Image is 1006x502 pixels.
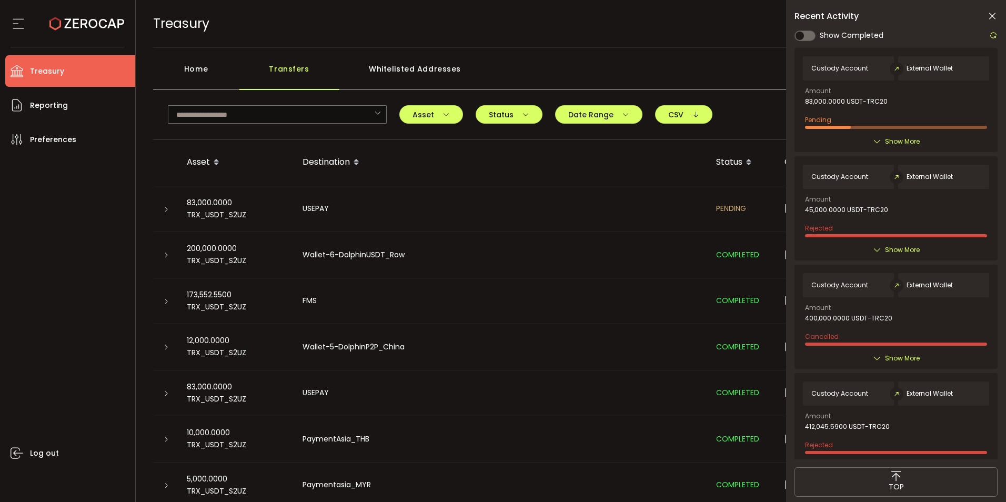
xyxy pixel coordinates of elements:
[953,451,1006,502] iframe: Chat Widget
[805,224,833,233] span: Rejected
[178,335,294,359] div: 12,000.0000 TRX_USDT_S2UZ
[153,14,209,33] span: Treasury
[885,353,920,364] span: Show More
[294,479,708,491] div: Paymentasia_MYR
[716,387,759,398] span: COMPLETED
[294,387,708,399] div: USEPAY
[178,381,294,405] div: 83,000.0000 TRX_USDT_S2UZ
[805,423,890,430] span: 412,045.5900 USDT-TRC20
[776,295,881,307] div: [DATE] 09:56:24
[178,154,294,172] div: Asset
[716,479,759,490] span: COMPLETED
[294,203,708,215] div: USEPAY
[805,206,888,214] span: 45,000.0000 USDT-TRC20
[178,197,294,221] div: 83,000.0000 TRX_USDT_S2UZ
[655,105,712,124] button: CSV
[811,282,868,289] span: Custody Account
[907,65,953,72] span: External Wallet
[30,98,68,113] span: Reporting
[476,105,542,124] button: Status
[178,473,294,497] div: 5,000.0000 TRX_USDT_S2UZ
[708,154,776,172] div: Status
[805,315,892,322] span: 400,000.0000 USDT-TRC20
[178,427,294,451] div: 10,000.0000 TRX_USDT_S2UZ
[294,295,708,307] div: FMS
[153,58,239,90] div: Home
[805,98,888,105] span: 83,000.0000 USDT-TRC20
[794,12,859,21] span: Recent Activity
[716,203,746,214] span: PENDING
[294,341,708,353] div: Wallet-5-DolphinP2P_China
[907,173,953,180] span: External Wallet
[805,115,831,124] span: Pending
[716,342,759,352] span: COMPLETED
[668,111,699,118] span: CSV
[776,249,881,261] div: [DATE] 05:42:22
[568,111,629,118] span: Date Range
[805,440,833,449] span: Rejected
[776,387,881,399] div: [DATE] 09:53:58
[776,479,881,491] div: [DATE] 06:12:59
[399,105,463,124] button: Asset
[805,88,831,94] span: Amount
[811,173,868,180] span: Custody Account
[294,154,708,172] div: Destination
[30,446,59,461] span: Log out
[716,295,759,306] span: COMPLETED
[178,289,294,313] div: 173,552.5500 TRX_USDT_S2UZ
[489,111,529,118] span: Status
[413,111,450,118] span: Asset
[805,332,839,341] span: Cancelled
[30,132,76,147] span: Preferences
[555,105,642,124] button: Date Range
[805,196,831,203] span: Amount
[811,390,868,397] span: Custody Account
[776,203,881,215] div: [DATE] 12:46:43
[776,341,881,353] div: [DATE] 09:55:12
[716,249,759,260] span: COMPLETED
[339,58,491,90] div: Whitelisted Addresses
[178,243,294,267] div: 200,000.0000 TRX_USDT_S2UZ
[294,249,708,261] div: Wallet-6-DolphinUSDT_Row
[776,154,881,172] div: Created at
[820,30,883,41] span: Show Completed
[885,245,920,255] span: Show More
[811,65,868,72] span: Custody Account
[776,433,881,445] div: [DATE] 06:16:52
[907,282,953,289] span: External Wallet
[889,481,904,493] span: TOP
[805,413,831,419] span: Amount
[805,305,831,311] span: Amount
[294,433,708,445] div: PaymentAsia_THB
[907,390,953,397] span: External Wallet
[716,434,759,444] span: COMPLETED
[239,58,339,90] div: Transfers
[30,64,64,79] span: Treasury
[885,136,920,147] span: Show More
